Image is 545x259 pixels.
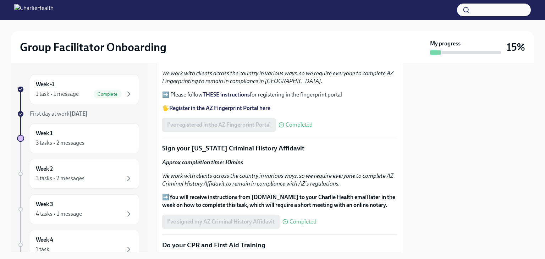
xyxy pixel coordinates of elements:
[17,110,139,118] a: First day at work[DATE]
[36,210,82,218] div: 4 tasks • 1 message
[162,104,397,112] p: 🖐️
[162,144,397,153] p: Sign your [US_STATE] Criminal History Affidavit
[17,75,139,104] a: Week -11 task • 1 messageComplete
[14,4,54,16] img: CharlieHealth
[290,219,316,225] span: Completed
[203,91,250,98] a: THESE instructions
[17,194,139,224] a: Week 34 tasks • 1 message
[36,200,53,208] h6: Week 3
[36,246,49,253] div: 1 task
[93,92,122,97] span: Complete
[162,193,397,209] p: ➡️
[162,70,393,84] em: We work with clients across the country in various ways, so we require everyone to complete AZ Fi...
[162,194,395,208] strong: You will receive instructions from [DOMAIN_NAME] to your Charlie Health email later in the week o...
[17,123,139,153] a: Week 13 tasks • 2 messages
[36,165,53,173] h6: Week 2
[507,41,525,54] h3: 15%
[20,40,166,54] h2: Group Facilitator Onboarding
[36,129,53,137] h6: Week 1
[162,91,397,99] p: ➡️ Please follow for registering in the fingerprint portal
[70,110,88,117] strong: [DATE]
[36,90,79,98] div: 1 task • 1 message
[162,241,397,250] p: Do your CPR and First Aid Training
[30,110,88,117] span: First day at work
[430,40,461,48] strong: My progress
[162,159,243,166] strong: Approx completion time: 10mins
[286,122,313,128] span: Completed
[36,175,84,182] div: 3 tasks • 2 messages
[36,236,53,244] h6: Week 4
[169,105,270,111] a: Register in the AZ Fingerprint Portal here
[36,81,54,88] h6: Week -1
[36,139,84,147] div: 3 tasks • 2 messages
[162,172,393,187] em: We work with clients across the country in various ways, so we require everyone to complete AZ Cr...
[17,159,139,189] a: Week 23 tasks • 2 messages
